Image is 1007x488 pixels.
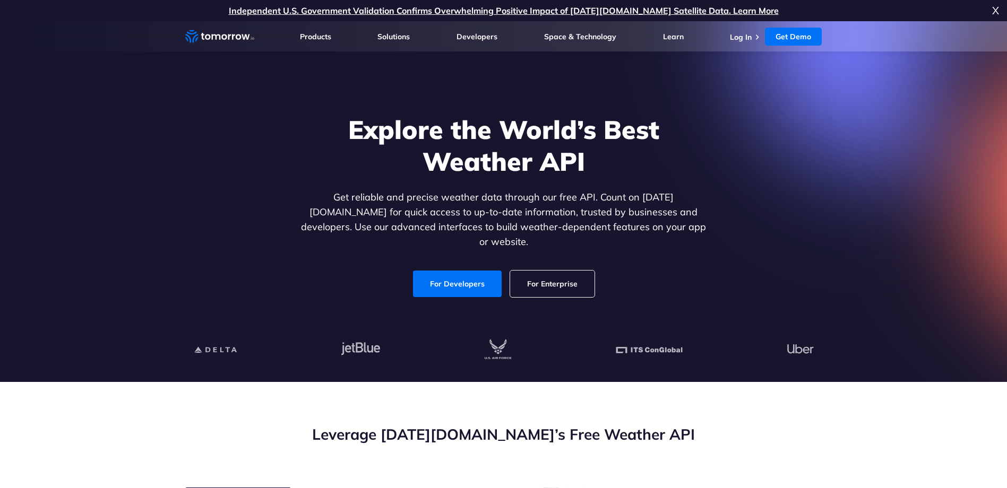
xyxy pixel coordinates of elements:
a: Products [300,32,331,41]
a: For Enterprise [510,271,595,297]
a: Developers [457,32,497,41]
a: Learn [663,32,684,41]
h2: Leverage [DATE][DOMAIN_NAME]’s Free Weather API [185,424,822,445]
a: Independent U.S. Government Validation Confirms Overwhelming Positive Impact of [DATE][DOMAIN_NAM... [229,5,779,16]
a: Space & Technology [544,32,616,41]
a: For Developers [413,271,502,297]
p: Get reliable and precise weather data through our free API. Count on [DATE][DOMAIN_NAME] for quic... [299,190,709,249]
h1: Explore the World’s Best Weather API [299,114,709,177]
a: Solutions [377,32,410,41]
a: Home link [185,29,254,45]
a: Log In [730,32,752,42]
a: Get Demo [765,28,822,46]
